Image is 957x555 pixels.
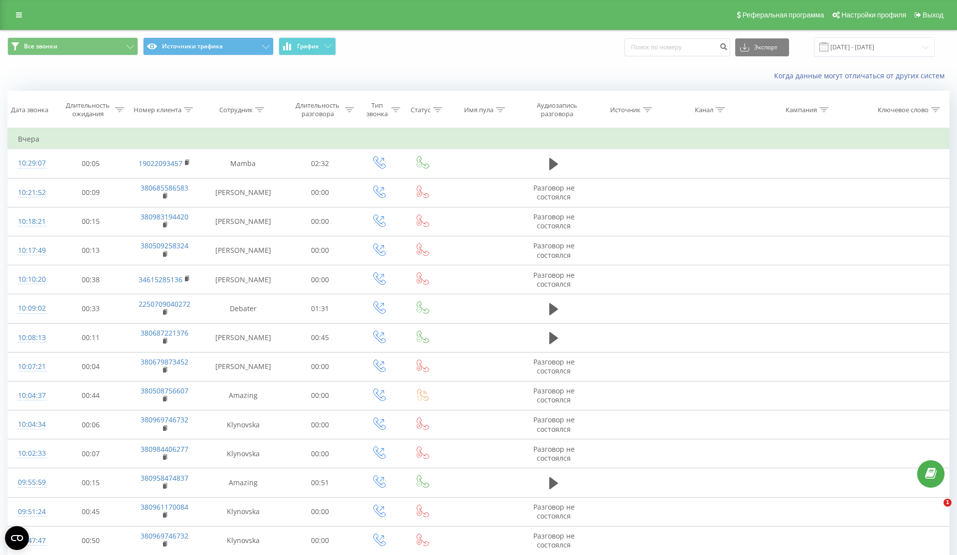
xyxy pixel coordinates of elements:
td: Вчера [8,129,950,149]
a: Когда данные могут отличаться от других систем [774,71,950,80]
button: Экспорт [735,38,789,56]
button: Все звонки [7,37,138,55]
td: 00:00 [284,439,356,468]
td: 00:04 [54,352,127,381]
td: Mamba [202,149,284,178]
td: 00:51 [284,468,356,497]
span: Настройки профиля [841,11,906,19]
td: 00:15 [54,207,127,236]
input: Поиск по номеру [625,38,730,56]
button: Open CMP widget [5,526,29,550]
div: Тип звонка [365,101,389,118]
div: 10:04:34 [18,415,44,434]
a: 380983194420 [141,212,188,221]
span: Разговор не состоялся [533,444,575,463]
span: 1 [944,499,952,507]
td: [PERSON_NAME] [202,236,284,265]
div: 09:55:59 [18,473,44,492]
td: 00:45 [54,497,127,526]
a: 380508756607 [141,386,188,395]
td: 00:07 [54,439,127,468]
a: 2250709040272 [139,299,190,309]
td: 00:44 [54,381,127,410]
td: [PERSON_NAME] [202,352,284,381]
td: 00:45 [284,323,356,352]
td: 00:00 [284,207,356,236]
span: Разговор не состоялся [533,270,575,289]
span: Все звонки [24,42,57,50]
td: Amazing [202,468,284,497]
td: 01:31 [284,294,356,323]
div: 10:29:07 [18,154,44,173]
td: 00:11 [54,323,127,352]
a: 380685586583 [141,183,188,192]
td: 00:33 [54,294,127,323]
a: 19022093457 [139,159,182,168]
div: Ключевое слово [878,106,929,114]
td: 00:09 [54,178,127,207]
a: 380679873452 [141,357,188,367]
td: 00:00 [284,178,356,207]
a: 34615285136 [139,275,182,284]
td: [PERSON_NAME] [202,265,284,294]
div: Имя пула [464,106,493,114]
div: 10:17:49 [18,241,44,260]
div: 10:09:02 [18,299,44,318]
div: 10:21:52 [18,183,44,202]
div: Сотрудник [219,106,253,114]
div: 10:10:20 [18,270,44,289]
div: 09:47:47 [18,531,44,551]
td: Klynovska [202,410,284,439]
a: 380687221376 [141,328,188,338]
td: 00:00 [284,526,356,555]
div: Номер клиента [134,106,181,114]
span: Выход [923,11,944,19]
button: График [279,37,336,55]
td: Klynovska [202,526,284,555]
iframe: Intercom live chat [923,499,947,523]
td: 00:00 [284,497,356,526]
div: Канал [695,106,713,114]
td: 00:00 [284,236,356,265]
div: 10:18:21 [18,212,44,231]
div: 10:07:21 [18,357,44,376]
div: Длительность ожидания [63,101,113,118]
div: Кампания [786,106,817,114]
td: Amazing [202,381,284,410]
div: Аудиозапись разговора [528,101,586,118]
td: 00:13 [54,236,127,265]
a: 380984406277 [141,444,188,454]
div: Статус [411,106,431,114]
a: 380509258324 [141,241,188,250]
td: 00:06 [54,410,127,439]
a: 380961170084 [141,502,188,512]
div: 09:51:24 [18,502,44,522]
span: Разговор не состоялся [533,212,575,230]
div: 10:02:33 [18,444,44,463]
div: 10:08:13 [18,328,44,348]
div: Дата звонка [11,106,48,114]
a: 380958474837 [141,473,188,483]
a: 380969746732 [141,531,188,541]
td: [PERSON_NAME] [202,178,284,207]
div: Длительность разговора [293,101,342,118]
td: [PERSON_NAME] [202,207,284,236]
td: Klynovska [202,497,284,526]
span: Разговор не состоялся [533,183,575,201]
td: 00:15 [54,468,127,497]
td: 00:00 [284,381,356,410]
span: Разговор не состоялся [533,357,575,375]
a: 380969746732 [141,415,188,424]
span: Разговор не состоялся [533,386,575,404]
span: Разговор не состоялся [533,415,575,433]
td: 00:50 [54,526,127,555]
td: 00:00 [284,265,356,294]
td: [PERSON_NAME] [202,323,284,352]
span: Разговор не состоялся [533,502,575,521]
td: 02:32 [284,149,356,178]
td: Klynovska [202,439,284,468]
td: 00:38 [54,265,127,294]
span: Разговор не состоялся [533,531,575,550]
td: 00:00 [284,352,356,381]
div: 10:04:37 [18,386,44,405]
